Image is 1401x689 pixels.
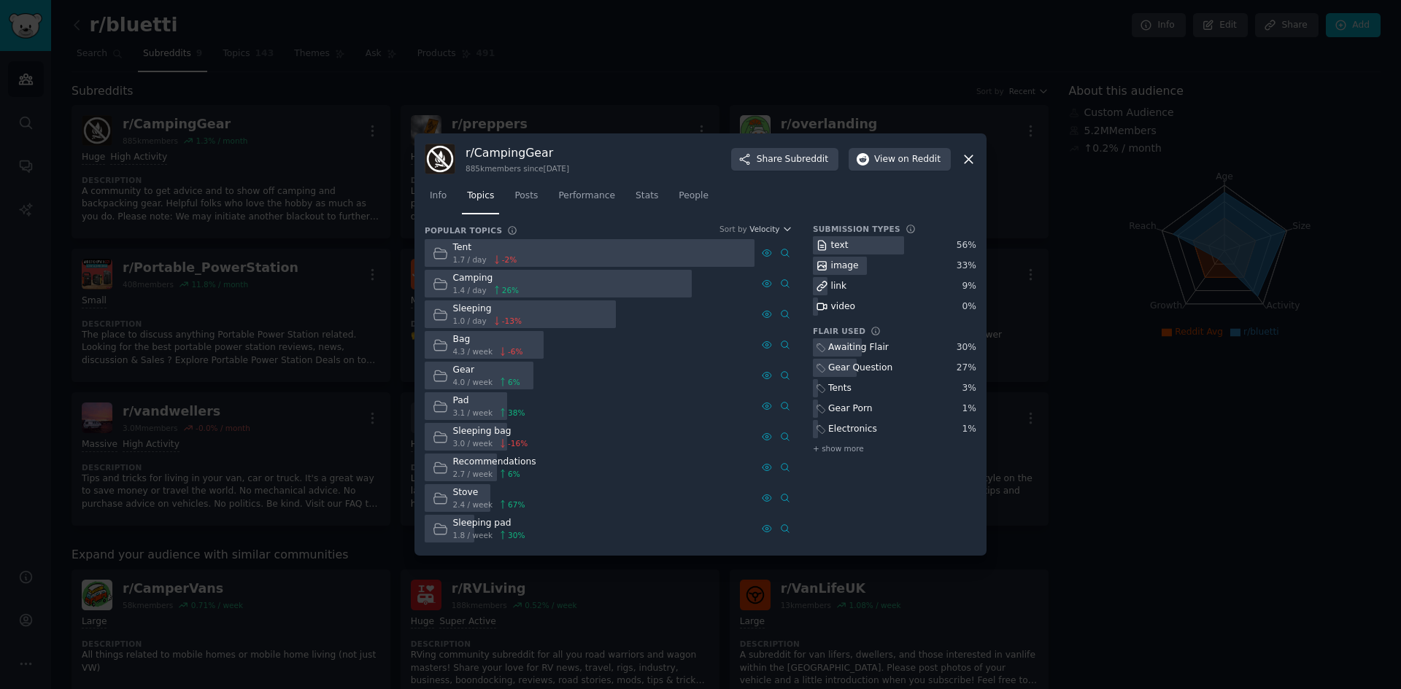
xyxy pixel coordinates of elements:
div: 56 % [957,239,976,252]
span: Stats [636,190,658,203]
span: 2.7 / week [453,469,493,479]
div: Gear [453,364,520,377]
div: Sleeping [453,303,522,316]
h3: r/ CampingGear [466,145,569,160]
div: Electronics [828,423,877,436]
span: Velocity [749,224,779,234]
div: 33 % [957,260,976,273]
div: 3 % [962,382,976,395]
span: People [679,190,709,203]
div: 1 % [962,423,976,436]
span: Subreddit [785,153,828,166]
div: Gear Question [828,362,892,375]
a: Topics [462,184,499,214]
div: Tents [828,382,852,395]
div: Camping [453,272,520,285]
a: Posts [509,184,543,214]
div: image [831,260,859,273]
span: 3.0 / week [453,438,493,448]
span: -2 % [502,254,517,265]
div: Tent [453,241,517,254]
div: 30 % [957,341,976,354]
span: 6 % [508,377,520,387]
div: Bag [453,333,523,346]
span: + show more [813,443,864,454]
span: -13 % [502,316,522,326]
button: Velocity [749,224,792,234]
span: Performance [558,190,615,203]
span: 4.3 / week [453,346,493,357]
span: 1.0 / day [453,316,487,326]
div: video [831,300,855,314]
span: Posts [514,190,538,203]
h3: Submission Types [813,224,900,234]
div: Awaiting Flair [828,341,889,354]
span: 38 % [508,408,525,418]
div: Pad [453,394,525,408]
div: Gear Porn [828,402,873,416]
div: link [831,280,847,293]
span: Topics [467,190,494,203]
div: Sleeping pad [453,517,525,530]
a: Stats [630,184,663,214]
span: Share [757,153,828,166]
span: 1.4 / day [453,285,487,295]
button: Viewon Reddit [849,148,951,171]
div: 885k members since [DATE] [466,163,569,174]
div: Stove [453,486,525,499]
h3: Flair Used [813,326,865,336]
span: on Reddit [898,153,941,166]
div: 0 % [962,300,976,314]
button: ShareSubreddit [731,148,838,171]
span: 6 % [508,469,520,479]
h3: Popular Topics [425,225,502,235]
a: People [674,184,714,214]
div: Recommendations [453,456,536,469]
div: text [831,239,849,252]
div: Sleeping bag [453,425,528,438]
span: 1.8 / week [453,530,493,540]
img: CampingGear [425,144,455,174]
a: Performance [553,184,620,214]
span: Info [430,190,447,203]
div: 9 % [962,280,976,293]
span: 26 % [502,285,519,295]
span: -16 % [508,438,528,448]
span: 67 % [508,499,525,510]
span: -6 % [508,346,522,357]
div: 27 % [957,362,976,375]
span: 4.0 / week [453,377,493,387]
div: 1 % [962,402,976,416]
a: Info [425,184,452,214]
span: 30 % [508,530,525,540]
span: View [874,153,941,166]
span: 1.7 / day [453,254,487,265]
span: 3.1 / week [453,408,493,418]
span: 2.4 / week [453,499,493,510]
div: Sort by [719,224,747,234]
